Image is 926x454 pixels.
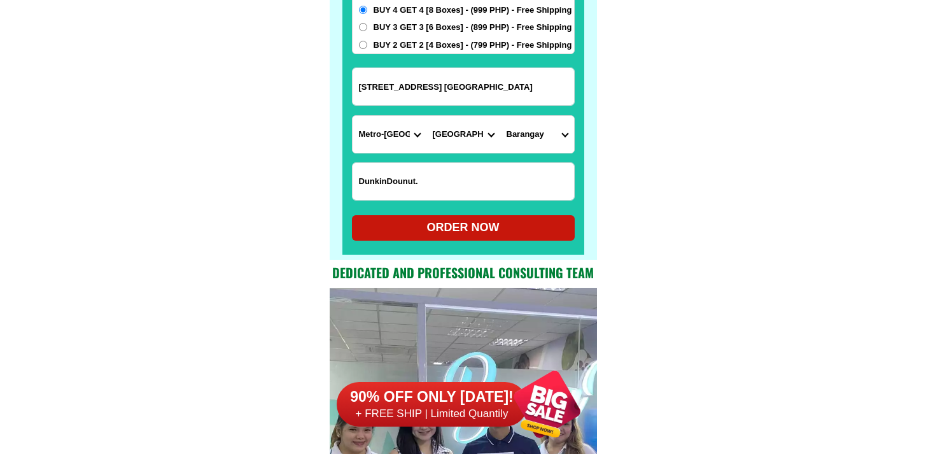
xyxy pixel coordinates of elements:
[353,163,574,200] input: Input LANDMARKOFLOCATION
[426,116,500,153] select: Select district
[353,116,426,153] select: Select province
[374,4,572,17] span: BUY 4 GET 4 [8 Boxes] - (999 PHP) - Free Shipping
[500,116,574,153] select: Select commune
[337,407,528,421] h6: + FREE SHIP | Limited Quantily
[359,6,367,14] input: BUY 4 GET 4 [8 Boxes] - (999 PHP) - Free Shipping
[330,263,597,282] h2: Dedicated and professional consulting team
[353,68,574,105] input: Input address
[359,41,367,49] input: BUY 2 GET 2 [4 Boxes] - (799 PHP) - Free Shipping
[352,219,575,236] div: ORDER NOW
[337,388,528,407] h6: 90% OFF ONLY [DATE]!
[374,39,572,52] span: BUY 2 GET 2 [4 Boxes] - (799 PHP) - Free Shipping
[374,21,572,34] span: BUY 3 GET 3 [6 Boxes] - (899 PHP) - Free Shipping
[359,23,367,31] input: BUY 3 GET 3 [6 Boxes] - (899 PHP) - Free Shipping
